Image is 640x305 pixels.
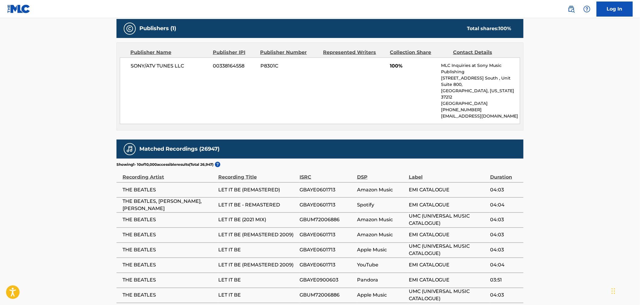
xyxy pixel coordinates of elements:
[441,75,520,88] p: [STREET_ADDRESS] South , Unit Suite 800,
[300,247,354,254] span: GBAYE0601713
[357,216,406,224] span: Amazon Music
[409,277,487,284] span: EMI CATALOGUE
[490,292,520,299] span: 04:03
[218,292,297,299] span: LET IT BE
[581,3,593,15] div: Help
[123,186,215,193] span: THE BEATLES
[441,88,520,100] p: [GEOGRAPHIC_DATA], [US_STATE] 37212
[131,62,209,70] span: SONY/ATV TUNES LLC
[490,262,520,269] span: 04:04
[130,49,208,56] div: Publisher Name
[357,186,406,193] span: Amazon Music
[215,162,220,167] span: ?
[218,167,297,181] div: Recording Title
[126,25,133,32] img: Publishers
[123,292,215,299] span: THE BEATLES
[565,3,577,15] a: Public Search
[218,216,297,224] span: LET IT BE (2021 MIX)
[300,292,354,299] span: GBUM72006886
[568,5,575,13] img: search
[357,292,406,299] span: Apple Music
[499,26,511,31] span: 100 %
[300,167,354,181] div: ISRC
[490,186,520,193] span: 04:03
[597,2,633,17] a: Log In
[218,247,297,254] span: LET IT BE
[409,201,487,209] span: EMI CATALOGUE
[300,216,354,224] span: GBUM72006886
[490,201,520,209] span: 04:04
[260,49,318,56] div: Publisher Number
[612,282,615,300] div: Drag
[357,167,406,181] div: DSP
[123,262,215,269] span: THE BEATLES
[441,107,520,113] p: [PHONE_NUMBER]
[139,25,176,32] h5: Publishers (1)
[409,262,487,269] span: EMI CATALOGUE
[218,231,297,239] span: LET IT BE (REMASTERED 2009)
[357,262,406,269] span: YouTube
[218,262,297,269] span: LET IT BE (REMASTERED 2009)
[123,277,215,284] span: THE BEATLES
[490,231,520,239] span: 04:03
[7,5,30,13] img: MLC Logo
[409,231,487,239] span: EMI CATALOGUE
[123,231,215,239] span: THE BEATLES
[300,262,354,269] span: GBAYE0601713
[490,277,520,284] span: 03:51
[453,49,511,56] div: Contact Details
[409,186,487,193] span: EMI CATALOGUE
[490,216,520,224] span: 04:03
[490,167,520,181] div: Duration
[213,62,256,70] span: 00338164558
[409,288,487,303] span: UMC (UNIVERSAL MUSIC CATALOGUE)
[490,247,520,254] span: 04:03
[300,186,354,193] span: GBAYE0601713
[300,277,354,284] span: GBAYE0900603
[213,49,256,56] div: Publisher IPI
[300,201,354,209] span: GBAYE0601713
[390,62,437,70] span: 100%
[139,146,219,152] h5: Matched Recordings (26947)
[357,231,406,239] span: Amazon Music
[357,201,406,209] span: Spotify
[467,25,511,32] div: Total shares:
[441,100,520,107] p: [GEOGRAPHIC_DATA]
[126,146,133,153] img: Matched Recordings
[323,49,386,56] div: Represented Writers
[610,276,640,305] iframe: Chat Widget
[390,49,449,56] div: Collection Share
[583,5,591,13] img: help
[218,201,297,209] span: LET IT BE - REMASTERED
[218,277,297,284] span: LET IT BE
[123,216,215,224] span: THE BEATLES
[123,198,215,212] span: THE BEATLES, [PERSON_NAME], [PERSON_NAME]
[357,247,406,254] span: Apple Music
[441,113,520,119] p: [EMAIL_ADDRESS][DOMAIN_NAME]
[409,243,487,257] span: UMC (UNIVERSAL MUSIC CATALOGUE)
[441,62,520,75] p: MLC Inquiries at Sony Music Publishing
[409,213,487,227] span: UMC (UNIVERSAL MUSIC CATALOGUE)
[123,167,215,181] div: Recording Artist
[123,247,215,254] span: THE BEATLES
[117,162,213,167] p: Showing 1 - 10 of 10,000 accessible results (Total 26,947 )
[409,167,487,181] div: Label
[357,277,406,284] span: Pandora
[260,62,319,70] span: P8301C
[300,231,354,239] span: GBAYE0601713
[218,186,297,193] span: LET IT BE (REMASTERED)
